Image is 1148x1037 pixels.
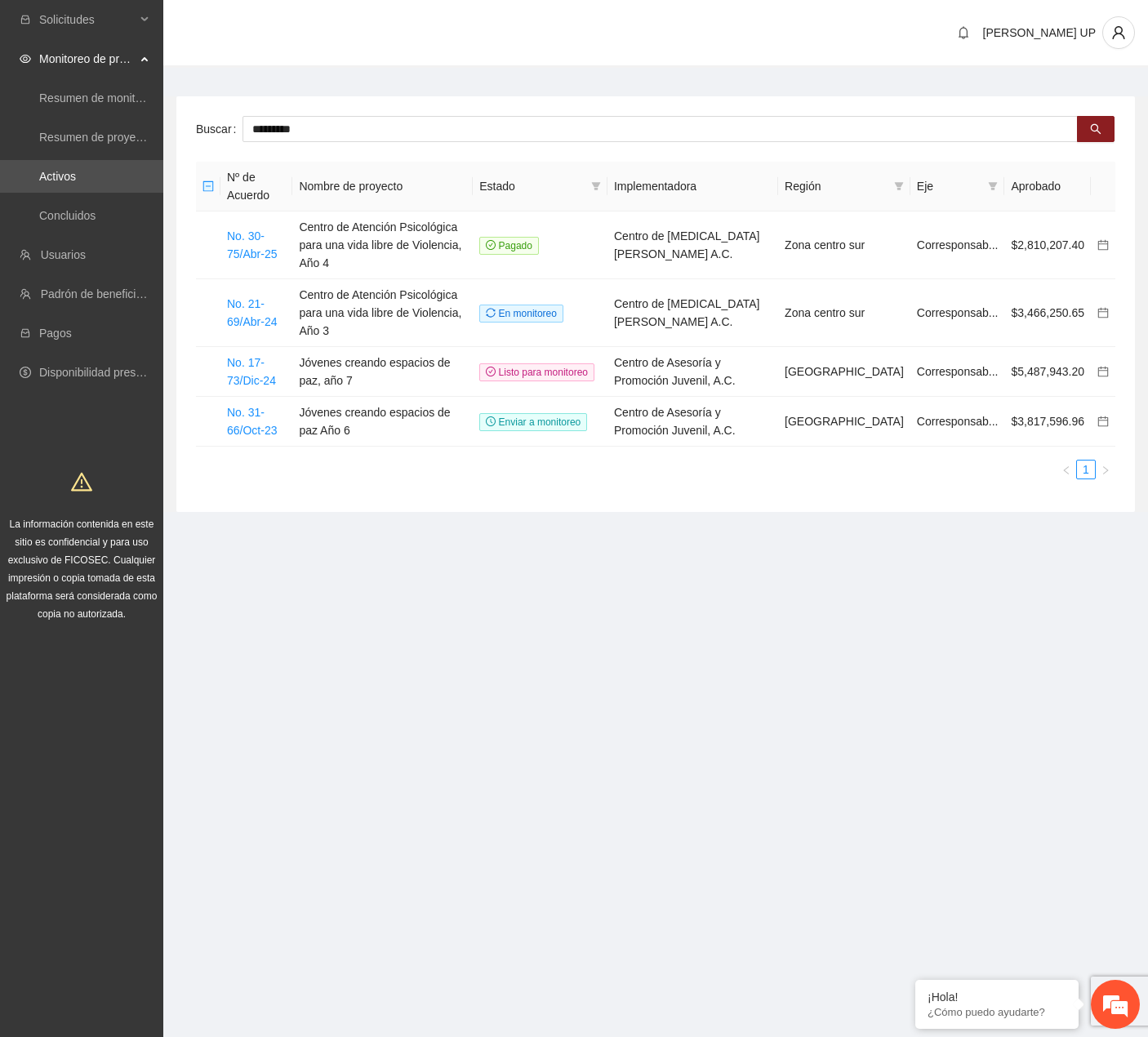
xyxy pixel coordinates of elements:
span: filter [891,174,907,198]
span: calendar [1097,416,1109,427]
li: Previous Page [1057,460,1076,479]
div: ¡Hola! [928,990,1066,1004]
td: $2,810,207.40 [1004,211,1091,279]
td: Jóvenes creando espacios de paz, año 7 [292,347,473,397]
a: Concluidos [39,209,96,222]
span: Corresponsab... [917,238,999,251]
td: Centro de [MEDICAL_DATA] [PERSON_NAME] A.C. [607,211,778,279]
span: Pagado [479,237,539,255]
span: Corresponsab... [917,365,999,378]
a: Activos [39,170,76,183]
span: calendar [1097,307,1109,318]
span: Listo para monitoreo [479,363,594,381]
span: minus-square [202,180,214,192]
li: Next Page [1096,460,1115,479]
a: No. 30-75/Abr-25 [227,229,277,260]
td: Zona centro sur [778,279,910,347]
span: Enviar a monitoreo [479,413,587,431]
span: warning [71,471,92,492]
span: user [1103,25,1134,40]
th: Aprobado [1004,162,1091,211]
td: Centro de Atención Psicológica para una vida libre de Violencia, Año 3 [292,279,473,347]
a: calendar [1097,415,1109,428]
span: calendar [1097,366,1109,377]
span: Corresponsab... [917,415,999,428]
a: Pagos [39,327,72,340]
td: $5,487,943.20 [1004,347,1091,397]
td: $3,466,250.65 [1004,279,1091,347]
span: Monitoreo de proyectos [39,42,136,75]
td: Centro de Asesoría y Promoción Juvenil, A.C. [607,347,778,397]
span: calendar [1097,239,1109,251]
span: eye [20,53,31,65]
li: 1 [1076,460,1096,479]
span: La información contenida en este sitio es confidencial y para uso exclusivo de FICOSEC. Cualquier... [7,518,158,620]
span: check-circle [486,240,496,250]
button: search [1077,116,1115,142]
span: check-circle [486,367,496,376]
td: Centro de Atención Psicológica para una vida libre de Violencia, Año 4 [292,211,473,279]
span: clock-circle [486,416,496,426]
td: Centro de [MEDICAL_DATA] [PERSON_NAME] A.C. [607,279,778,347]
td: $3,817,596.96 [1004,397,1091,447]
a: Resumen de proyectos aprobados [39,131,214,144]
a: Disponibilidad presupuestal [39,366,179,379]
span: filter [988,181,998,191]
a: calendar [1097,238,1109,251]
td: [GEOGRAPHIC_DATA] [778,397,910,447]
span: Región [785,177,888,195]
span: inbox [20,14,31,25]
label: Buscar [196,116,243,142]
td: Centro de Asesoría y Promoción Juvenil, A.C. [607,397,778,447]
span: Estado [479,177,585,195]
th: Nº de Acuerdo [220,162,292,211]
span: right [1101,465,1110,475]
span: filter [985,174,1001,198]
th: Nombre de proyecto [292,162,473,211]
span: Eje [917,177,982,195]
a: No. 17-73/Dic-24 [227,356,276,387]
span: filter [894,181,904,191]
button: left [1057,460,1076,479]
a: calendar [1097,306,1109,319]
span: filter [588,174,604,198]
a: 1 [1077,461,1095,478]
span: filter [591,181,601,191]
button: bell [950,20,977,46]
span: left [1061,465,1071,475]
th: Implementadora [607,162,778,211]
td: [GEOGRAPHIC_DATA] [778,347,910,397]
span: Corresponsab... [917,306,999,319]
span: En monitoreo [479,305,563,323]
td: Zona centro sur [778,211,910,279]
a: No. 21-69/Abr-24 [227,297,277,328]
span: [PERSON_NAME] UP [983,26,1096,39]
a: Resumen de monitoreo [39,91,158,105]
a: No. 31-66/Oct-23 [227,406,277,437]
a: Padrón de beneficiarios [41,287,161,300]
p: ¿Cómo puedo ayudarte? [928,1006,1066,1018]
span: search [1090,123,1101,136]
button: right [1096,460,1115,479]
span: Solicitudes [39,3,136,36]
a: Usuarios [41,248,86,261]
span: bell [951,26,976,39]
a: calendar [1097,365,1109,378]
td: Jóvenes creando espacios de paz Año 6 [292,397,473,447]
button: user [1102,16,1135,49]
span: sync [486,308,496,318]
